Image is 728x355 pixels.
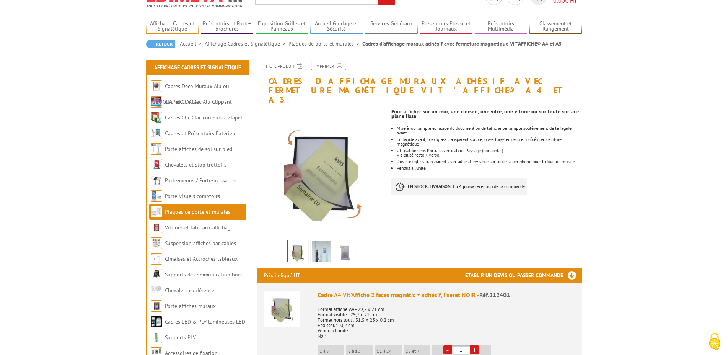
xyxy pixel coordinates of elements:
[365,20,418,33] a: Services Généraux
[264,291,300,327] img: Cadre A4 Vit'Affiche 2 faces magnétic + adhésif, liseret NOIR
[146,20,199,33] a: Affichage Cadres et Signalétique
[443,345,452,354] a: -
[151,332,162,343] img: Supports PLV
[201,20,254,33] a: Présentoirs et Porte-brochures
[397,148,582,157] li: Utilisation sens Portrait (vertical) ou Paysage (horizontal).
[319,348,344,354] p: 1 à 5
[151,128,162,139] img: Cadres et Présentoirs Extérieur
[701,329,728,355] button: Cookies (fenêtre modale)
[397,137,582,146] li: En façade avant, plexiglass transparent souple, ouverture/fermeture 3 côtés par ceinture magnétique
[165,177,236,184] a: Porte-menus / Porte-messages
[154,64,241,71] a: Affichage Cadres et Signalétique
[165,208,230,215] a: Plaques de porte et murales
[165,193,220,200] a: Porte-visuels comptoirs
[205,40,288,47] a: Affichage Cadres et Signalétique
[312,241,331,265] img: porte_visuels_muraux_212401_mise_en_scene.jpg
[151,316,162,327] img: Cadres LED & PLV lumineuses LED
[165,303,216,309] a: Porte-affiches muraux
[165,287,214,294] a: Chevalets conférence
[318,291,575,299] div: Cadre A4 Vit'Affiche 2 faces magnétic + adhésif, liseret NOIR -
[151,80,162,92] img: Cadres Deco Muraux Alu ou Bois
[256,20,308,33] a: Exposition Grilles et Panneaux
[288,240,308,264] img: cadre_a4_2_faces_magnetic_adhesif_liseret_noir_212401.jpg
[165,318,245,325] a: Cadres LED & PLV lumineuses LED
[165,240,236,247] a: Suspension affiches par câbles
[151,112,162,123] img: Cadres Clic-Clac couleurs à clapet
[165,98,232,105] a: Cadres Clic-Clac Alu Clippant
[705,332,724,351] img: Cookies (fenêtre modale)
[391,178,527,195] p: à réception de la commande
[406,348,430,354] p: 25 et +
[257,108,386,237] img: cadre_a4_2_faces_magnetic_adhesif_liseret_noir_212401.jpg
[165,334,196,341] a: Supports PLV
[465,268,582,283] h3: Etablir un devis ou passer commande
[311,62,346,70] a: Imprimer
[262,62,306,70] a: Fiche produit
[288,40,362,47] a: Plaques de porte et murales
[397,159,582,164] li: Dos plexiglass transparent, avec adhésif invisible sur toute la périphérie pour la fixation murale
[151,159,162,170] img: Chevalets et stop trottoirs
[420,20,472,33] a: Présentoirs Presse et Journaux
[318,301,575,339] p: Format affiche A4 - 29,7 x 21 cm Format visible : 29,7 x 21 cm Format hors tout : 31,5 x 23 x 0,2...
[310,20,363,33] a: Accueil Guidage et Sécurité
[146,40,175,48] a: Retour
[165,255,238,262] a: Cimaises et Accroches tableaux
[408,183,472,189] strong: EN STOCK, LIVRAISON 3 à 4 jours
[348,348,373,354] p: 6 à 10
[151,300,162,312] img: Porte-affiches muraux
[397,166,582,170] li: Vendus à l’unité
[470,345,479,354] a: +
[362,40,562,47] li: Cadres d’affichage muraux adhésif avec fermeture magnétique VIT’AFFICHE® A4 et A3
[165,114,243,121] a: Cadres Clic-Clac couleurs à clapet
[377,348,402,354] p: 11 à 24
[151,285,162,296] img: Chevalets conférence
[180,40,205,47] a: Accueil
[151,206,162,218] img: Plaques de porte et murales
[151,253,162,265] img: Cimaises et Accroches tableaux
[151,269,162,280] img: Supports de communication bois
[475,20,528,33] a: Présentoirs Multimédia
[264,268,300,283] p: Prix indiqué HT
[165,271,242,278] a: Supports de communication bois
[251,62,588,105] h1: Cadres d’affichage muraux adhésif avec fermeture magnétique VIT’AFFICHE® A4 et A3
[151,83,229,105] a: Cadres Deco Muraux Alu ou [GEOGRAPHIC_DATA]
[165,146,232,152] a: Porte-affiches de sol sur pied
[165,130,237,137] a: Cadres et Présentoirs Extérieur
[479,291,510,299] span: Réf.212401
[391,109,582,118] div: Pour afficher sur un mur, une cloison, une vitre, une vitrine ou sur toute surface plane lisse
[151,175,162,186] img: Porte-menus / Porte-messages
[336,241,354,265] img: cadre_a4_2_faces_magnetic_adhesif_liseret_gris_212410-_1_.jpg
[151,237,162,249] img: Suspension affiches par câbles
[529,20,582,33] a: Classement et Rangement
[397,126,582,135] li: Mise à jour simple et rapide du document ou de l’affiche par simple soulèvement de la façade avant
[151,143,162,155] img: Porte-affiches de sol sur pied
[165,161,226,168] a: Chevalets et stop trottoirs
[397,153,582,157] div: Visibilité recto + verso.
[151,190,162,202] img: Porte-visuels comptoirs
[165,224,233,231] a: Vitrines et tableaux affichage
[151,222,162,233] img: Vitrines et tableaux affichage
